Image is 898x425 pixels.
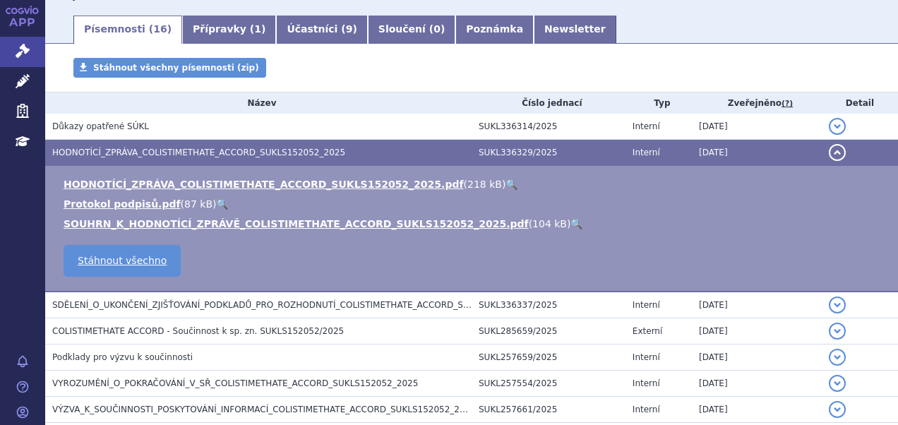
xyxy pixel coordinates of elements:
[692,92,822,114] th: Zveřejněno
[455,16,534,44] a: Poznámka
[472,318,625,345] td: SUKL285659/2025
[570,218,582,229] a: 🔍
[472,397,625,423] td: SUKL257661/2025
[346,23,353,35] span: 9
[692,114,822,140] td: [DATE]
[633,405,660,414] span: Interní
[692,318,822,345] td: [DATE]
[829,144,846,161] button: detail
[216,198,228,210] a: 🔍
[52,148,345,157] span: HODNOTÍCÍ_ZPRÁVA_COLISTIMETHATE_ACCORD_SUKLS152052_2025
[534,16,616,44] a: Newsletter
[692,292,822,318] td: [DATE]
[633,378,660,388] span: Interní
[633,148,660,157] span: Interní
[829,375,846,392] button: detail
[829,297,846,313] button: detail
[182,16,276,44] a: Přípravky (1)
[633,121,660,131] span: Interní
[633,326,662,336] span: Externí
[254,23,261,35] span: 1
[276,16,367,44] a: Účastníci (9)
[829,118,846,135] button: detail
[64,179,464,190] a: HODNOTÍCÍ_ZPRÁVA_COLISTIMETHATE_ACCORD_SUKLS152052_2025.pdf
[692,140,822,166] td: [DATE]
[52,121,149,131] span: Důkazy opatřené SÚKL
[433,23,441,35] span: 0
[64,217,884,231] li: ( )
[52,352,193,362] span: Podklady pro výzvu k součinnosti
[45,92,472,114] th: Název
[73,58,266,78] a: Stáhnout všechny písemnosti (zip)
[822,92,898,114] th: Detail
[829,401,846,418] button: detail
[64,177,884,191] li: ( )
[93,63,259,73] span: Stáhnout všechny písemnosti (zip)
[64,218,529,229] a: SOUHRN_K_HODNOTÍCÍ_ZPRÁVĚ_COLISTIMETHATE_ACCORD_SUKLS152052_2025.pdf
[64,197,884,211] li: ( )
[782,99,793,109] abbr: (?)
[52,378,418,388] span: VYROZUMĚNÍ_O_POKRAČOVÁNÍ_V_SŘ_COLISTIMETHATE_ACCORD_SUKLS152052_2025
[467,179,502,190] span: 218 kB
[52,300,543,310] span: SDĚLENÍ_O_UKONČENÍ_ZJIŠŤOVÁNÍ_PODKLADŮ_PRO_ROZHODNUTÍ_COLISTIMETHATE_ACCORD_SUKLS152052_2025
[829,323,846,340] button: detail
[532,218,567,229] span: 104 kB
[692,371,822,397] td: [DATE]
[472,292,625,318] td: SUKL336337/2025
[505,179,517,190] a: 🔍
[153,23,167,35] span: 16
[472,92,625,114] th: Číslo jednací
[52,326,344,336] span: COLISTIMETHATE ACCORD - Součinnost k sp. zn. SUKLS152052/2025
[472,371,625,397] td: SUKL257554/2025
[692,397,822,423] td: [DATE]
[52,405,476,414] span: VÝZVA_K_SOUČINNOSTI_POSKYTOVÁNÍ_INFORMACÍ_COLISTIMETHATE_ACCORD_SUKLS152052_2025
[472,114,625,140] td: SUKL336314/2025
[64,245,181,277] a: Stáhnout všechno
[625,92,692,114] th: Typ
[472,140,625,166] td: SUKL336329/2025
[472,345,625,371] td: SUKL257659/2025
[633,300,660,310] span: Interní
[692,345,822,371] td: [DATE]
[633,352,660,362] span: Interní
[73,16,182,44] a: Písemnosti (16)
[64,198,181,210] a: Protokol podpisů.pdf
[368,16,455,44] a: Sloučení (0)
[829,349,846,366] button: detail
[184,198,212,210] span: 87 kB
